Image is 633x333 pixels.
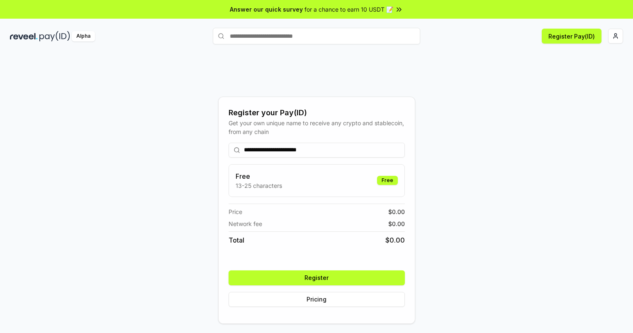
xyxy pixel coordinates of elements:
[229,107,405,119] div: Register your Pay(ID)
[39,31,70,41] img: pay_id
[236,171,282,181] h3: Free
[542,29,601,44] button: Register Pay(ID)
[72,31,95,41] div: Alpha
[388,207,405,216] span: $ 0.00
[230,5,303,14] span: Answer our quick survey
[229,235,244,245] span: Total
[388,219,405,228] span: $ 0.00
[229,270,405,285] button: Register
[229,219,262,228] span: Network fee
[385,235,405,245] span: $ 0.00
[229,207,242,216] span: Price
[10,31,38,41] img: reveel_dark
[377,176,398,185] div: Free
[304,5,393,14] span: for a chance to earn 10 USDT 📝
[229,119,405,136] div: Get your own unique name to receive any crypto and stablecoin, from any chain
[229,292,405,307] button: Pricing
[236,181,282,190] p: 13-25 characters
